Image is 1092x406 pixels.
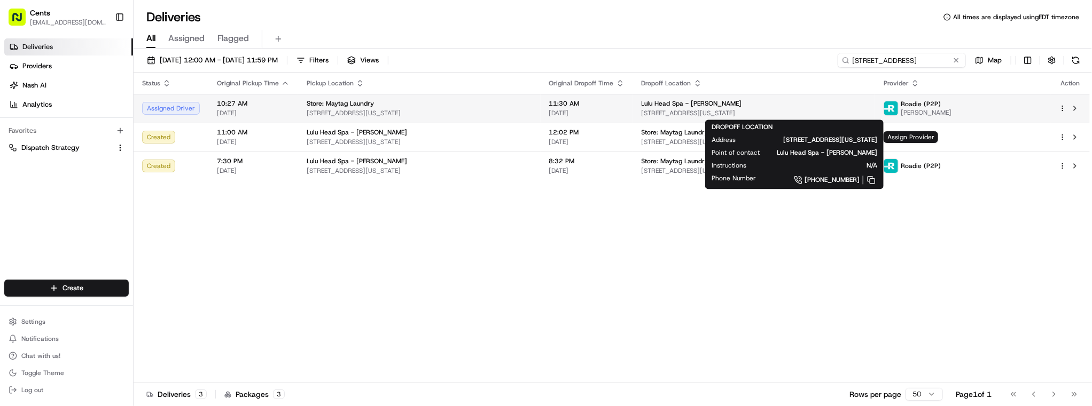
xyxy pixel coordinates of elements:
[11,43,194,60] p: Welcome 👋
[9,143,112,153] a: Dispatch Strategy
[838,53,966,68] input: Type to search
[642,99,742,108] span: Lulu Head Spa - [PERSON_NAME]
[166,137,194,149] button: See all
[309,55,329,65] span: Filters
[30,18,106,27] button: [EMAIL_ADDRESS][DOMAIN_NAME]
[168,32,205,45] span: Assigned
[549,157,625,165] span: 8:32 PM
[307,99,374,108] span: Store: Maytag Laundry
[642,138,867,146] span: [STREET_ADDRESS][US_STATE]
[642,109,867,117] span: [STREET_ADDRESS][US_STATE]
[11,11,32,32] img: Nash
[89,165,92,174] span: •
[777,148,877,157] span: Lulu Head Spa - [PERSON_NAME]
[11,155,28,172] img: Jack Harpster
[712,174,756,182] span: Phone Number
[712,136,736,144] span: Address
[988,55,1002,65] span: Map
[48,102,175,113] div: Start new chat
[146,389,207,400] div: Deliveries
[763,161,877,170] span: N/A
[101,238,171,249] span: API Documentation
[11,240,19,248] div: 📗
[292,53,333,68] button: Filters
[901,162,941,170] span: Roadie (P2P)
[956,389,992,400] div: Page 1 of 1
[4,383,129,397] button: Log out
[4,122,129,139] div: Favorites
[642,128,709,137] span: Store: Maytag Laundry
[33,194,87,203] span: [PERSON_NAME]
[805,176,860,184] span: [PHONE_NUMBER]
[21,143,80,153] span: Dispatch Strategy
[1068,53,1083,68] button: Refresh
[901,108,951,117] span: [PERSON_NAME]
[217,128,290,137] span: 11:00 AM
[6,234,86,253] a: 📗Knowledge Base
[146,32,155,45] span: All
[21,386,43,394] span: Log out
[21,369,64,377] span: Toggle Theme
[712,161,746,170] span: Instructions
[21,335,59,343] span: Notifications
[4,139,129,156] button: Dispatch Strategy
[11,139,68,147] div: Past conversations
[642,79,691,87] span: Dropoff Location
[22,100,52,109] span: Analytics
[884,131,938,143] span: Assign Provider
[28,69,176,80] input: Clear
[33,165,87,174] span: [PERSON_NAME]
[217,138,290,146] span: [DATE]
[21,195,30,203] img: 1736555255976-a54dd68f-1ca7-489b-9aae-adbdc363a1c4
[217,79,279,87] span: Original Pickup Time
[642,157,709,165] span: Store: Maytag Laundry
[4,365,129,380] button: Toggle Theme
[712,123,773,131] span: DROPOFF LOCATION
[307,128,407,137] span: Lulu Head Spa - [PERSON_NAME]
[953,13,1079,21] span: All times are displayed using EDT timezone
[146,9,201,26] h1: Deliveries
[4,280,129,297] button: Create
[21,352,60,360] span: Chat with us!
[273,389,285,399] div: 3
[307,109,532,117] span: [STREET_ADDRESS][US_STATE]
[217,99,290,108] span: 10:27 AM
[142,53,283,68] button: [DATE] 12:00 AM - [DATE] 11:59 PM
[4,314,129,329] button: Settings
[342,53,384,68] button: Views
[753,136,877,144] span: [STREET_ADDRESS][US_STATE]
[884,79,909,87] span: Provider
[21,317,45,326] span: Settings
[21,238,82,249] span: Knowledge Base
[549,109,625,117] span: [DATE]
[712,148,760,157] span: Point of contact
[142,79,160,87] span: Status
[75,264,129,273] a: Powered byPylon
[182,105,194,118] button: Start new chat
[89,194,92,203] span: •
[4,96,133,113] a: Analytics
[549,99,625,108] span: 11:30 AM
[4,4,111,30] button: Cents[EMAIL_ADDRESS][DOMAIN_NAME]
[95,165,116,174] span: [DATE]
[849,389,901,400] p: Rows per page
[901,100,941,108] span: Roadie (P2P)
[884,101,898,115] img: roadie-logo-v2.jpg
[884,159,898,173] img: roadie-logo-v2.jpg
[549,166,625,175] span: [DATE]
[642,166,867,175] span: [STREET_ADDRESS][US_STATE]
[160,55,278,65] span: [DATE] 12:00 AM - [DATE] 11:59 PM
[549,79,614,87] span: Original Dropoff Time
[86,234,176,253] a: 💻API Documentation
[22,42,53,52] span: Deliveries
[307,79,354,87] span: Pickup Location
[4,58,133,75] a: Providers
[11,184,28,201] img: Masood Aslam
[217,157,290,165] span: 7:30 PM
[22,102,42,121] img: 4037041995827_4c49e92c6e3ed2e3ec13_72.png
[1059,79,1081,87] div: Action
[30,7,50,18] button: Cents
[63,283,83,293] span: Create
